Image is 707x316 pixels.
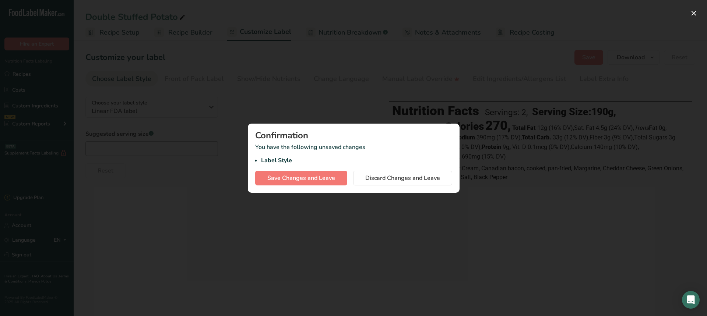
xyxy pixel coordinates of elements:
[261,156,452,165] li: Label Style
[255,143,452,165] p: You have the following unsaved changes
[255,171,347,185] button: Save Changes and Leave
[353,171,452,185] button: Discard Changes and Leave
[267,174,335,182] span: Save Changes and Leave
[682,291,700,309] div: Open Intercom Messenger
[365,174,440,182] span: Discard Changes and Leave
[255,131,452,140] div: Confirmation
